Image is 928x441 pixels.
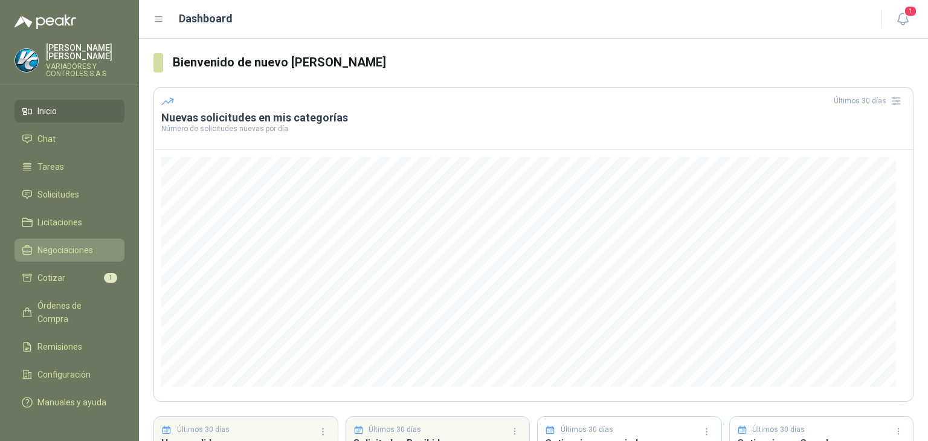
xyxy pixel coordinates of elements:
[14,335,124,358] a: Remisiones
[14,100,124,123] a: Inicio
[37,132,56,146] span: Chat
[14,391,124,414] a: Manuales y ayuda
[14,239,124,262] a: Negociaciones
[161,111,906,125] h3: Nuevas solicitudes en mis categorías
[752,424,805,436] p: Últimos 30 días
[37,105,57,118] span: Inicio
[37,243,93,257] span: Negociaciones
[14,183,124,206] a: Solicitudes
[834,91,906,111] div: Últimos 30 días
[37,216,82,229] span: Licitaciones
[14,363,124,386] a: Configuración
[14,211,124,234] a: Licitaciones
[37,188,79,201] span: Solicitudes
[37,396,106,409] span: Manuales y ayuda
[14,14,76,29] img: Logo peakr
[161,125,906,132] p: Número de solicitudes nuevas por día
[104,273,117,283] span: 1
[37,271,65,285] span: Cotizar
[179,10,233,27] h1: Dashboard
[14,294,124,330] a: Órdenes de Compra
[177,424,230,436] p: Últimos 30 días
[37,340,82,353] span: Remisiones
[561,424,613,436] p: Últimos 30 días
[14,266,124,289] a: Cotizar1
[15,49,38,72] img: Company Logo
[37,368,91,381] span: Configuración
[46,43,124,60] p: [PERSON_NAME] [PERSON_NAME]
[46,63,124,77] p: VARIADORES Y CONTROLES S.A.S
[14,127,124,150] a: Chat
[173,53,913,72] h3: Bienvenido de nuevo [PERSON_NAME]
[904,5,917,17] span: 1
[14,155,124,178] a: Tareas
[37,160,64,173] span: Tareas
[37,299,113,326] span: Órdenes de Compra
[369,424,421,436] p: Últimos 30 días
[892,8,913,30] button: 1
